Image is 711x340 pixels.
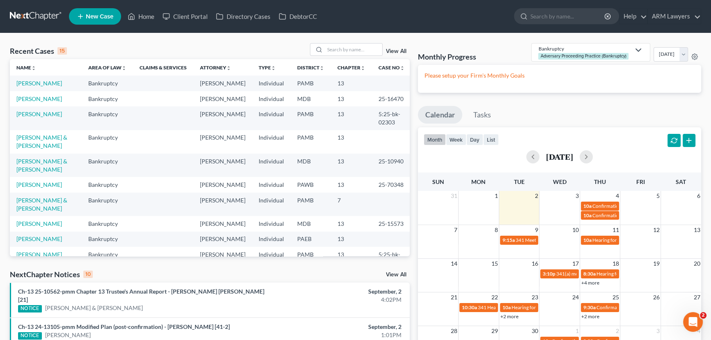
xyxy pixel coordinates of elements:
span: 20 [693,259,701,269]
td: Individual [252,130,291,154]
span: Mon [471,178,486,185]
div: 10 [83,271,93,278]
span: 3:10p [543,271,555,277]
div: 4:02PM [279,296,401,304]
td: [PERSON_NAME] [193,232,252,247]
span: 28 [450,326,458,336]
button: week [446,134,466,145]
td: 13 [331,130,372,154]
a: [PERSON_NAME] [16,95,62,102]
td: PAWB [291,177,331,192]
td: PAEB [291,232,331,247]
span: 9 [534,225,539,235]
a: Tasks [466,106,498,124]
i: unfold_more [271,66,276,71]
a: +4 more [581,280,599,286]
i: unfold_more [400,66,405,71]
td: 13 [331,232,372,247]
td: PAMB [291,76,331,91]
a: [PERSON_NAME] [16,235,62,242]
a: [PERSON_NAME] [16,220,62,227]
div: NextChapter Notices [10,269,93,279]
span: Hearing for [PERSON_NAME] & [PERSON_NAME] [511,304,619,310]
span: 10a [502,304,511,310]
span: 13 [693,225,701,235]
h3: Monthly Progress [418,52,476,62]
td: 13 [331,177,372,192]
span: 2 [615,326,620,336]
span: 26 [652,292,661,302]
span: 6 [696,191,701,201]
td: 7 [331,193,372,216]
span: Sun [432,178,444,185]
td: 5:25-bk-02303 [372,106,411,130]
span: 10a [583,237,592,243]
a: [PERSON_NAME] [16,181,62,188]
div: 1:01PM [279,331,401,339]
button: day [466,134,483,145]
span: 24 [571,292,580,302]
span: 30 [531,326,539,336]
span: 19 [652,259,661,269]
td: 13 [331,216,372,231]
td: Bankruptcy [82,91,133,106]
a: Home [124,9,158,24]
td: 13 [331,106,372,130]
td: Individual [252,232,291,247]
td: [PERSON_NAME] [193,106,252,130]
td: PAMB [291,247,331,270]
span: Confirmation Hearing for [PERSON_NAME] [596,304,690,310]
td: 25-70348 [372,177,411,192]
span: 341(a) meeting for [PERSON_NAME] [556,271,635,277]
a: ARM Lawyers [648,9,701,24]
td: 13 [331,76,372,91]
td: 13 [331,247,372,270]
a: Area of Lawunfold_more [88,64,126,71]
span: Fri [636,178,645,185]
td: [PERSON_NAME] [193,130,252,154]
td: Bankruptcy [82,130,133,154]
a: [PERSON_NAME] [16,251,62,258]
span: Wed [553,178,566,185]
span: 10a [583,203,592,209]
span: 5 [656,191,661,201]
a: Attorneyunfold_more [200,64,231,71]
a: Case Nounfold_more [378,64,405,71]
td: Individual [252,177,291,192]
a: View All [386,48,406,54]
h2: [DATE] [546,152,573,161]
a: [PERSON_NAME] [45,331,91,339]
span: 21 [450,292,458,302]
i: unfold_more [226,66,231,71]
span: 11 [612,225,620,235]
span: 14 [450,259,458,269]
button: month [424,134,446,145]
span: 29 [491,326,499,336]
a: Directory Cases [212,9,275,24]
a: [PERSON_NAME] & [PERSON_NAME] [16,197,67,212]
span: 8 [494,225,499,235]
td: MDB [291,91,331,106]
span: 25 [612,292,620,302]
td: Bankruptcy [82,247,133,270]
input: Search by name... [325,44,382,55]
td: Individual [252,154,291,177]
div: Recent Cases [10,46,67,56]
td: Individual [252,106,291,130]
div: 15 [57,47,67,55]
td: Bankruptcy [82,106,133,130]
span: 3 [656,326,661,336]
td: MDB [291,216,331,231]
span: 4 [615,191,620,201]
td: Individual [252,247,291,270]
button: list [483,134,499,145]
span: 3 [575,191,580,201]
td: 13 [331,154,372,177]
i: unfold_more [319,66,324,71]
td: [PERSON_NAME] [193,177,252,192]
span: 12 [652,225,661,235]
span: 23 [531,292,539,302]
i: unfold_more [122,66,126,71]
span: Sat [676,178,686,185]
div: Bankruptcy [538,45,630,52]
